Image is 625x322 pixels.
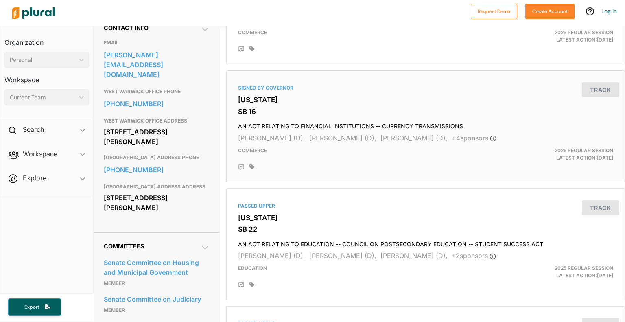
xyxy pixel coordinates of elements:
div: Latest Action: [DATE] [490,147,619,162]
div: Add Position Statement [238,164,245,171]
span: [PERSON_NAME] (D), [238,134,305,142]
span: Export [19,304,45,311]
div: Add Position Statement [238,282,245,288]
h3: EMAIL [104,38,210,48]
h3: WEST WARWICK OFFICE ADDRESS [104,116,210,126]
h3: Organization [4,31,89,48]
span: Contact Info [104,24,149,31]
h4: AN ACT RELATING TO FINANCIAL INSTITUTIONS -- CURRENCY TRANSMISSIONS [238,119,613,130]
span: Education [238,265,267,271]
span: [PERSON_NAME] (D), [380,252,448,260]
h3: WEST WARWICK OFFICE PHONE [104,87,210,96]
button: Create Account [525,4,575,19]
span: Commerce [238,147,267,153]
div: Latest Action: [DATE] [490,29,619,44]
span: + 2 sponsor s [452,252,496,260]
h2: Search [23,125,44,134]
div: Current Team [10,93,76,102]
a: [PERSON_NAME][EMAIL_ADDRESS][DOMAIN_NAME] [104,49,210,81]
span: Committees [104,243,144,250]
h3: SB 22 [238,225,613,233]
a: Request Demo [471,7,517,15]
button: Request Demo [471,4,517,19]
div: [STREET_ADDRESS][PERSON_NAME] [104,192,210,214]
h3: SB 16 [238,107,613,116]
span: [PERSON_NAME] (D), [380,134,448,142]
h3: Workspace [4,68,89,86]
div: Add tags [249,164,254,170]
button: Track [582,200,619,215]
div: Passed Upper [238,202,613,210]
span: 2025 Regular Session [555,29,613,35]
span: [PERSON_NAME] (D), [309,252,376,260]
p: Member [104,278,210,288]
a: [PHONE_NUMBER] [104,98,210,110]
h3: [US_STATE] [238,214,613,222]
span: Commerce [238,29,267,35]
span: 2025 Regular Session [555,147,613,153]
a: Log In [601,7,617,15]
div: Signed by Governor [238,84,613,92]
h3: [GEOGRAPHIC_DATA] ADDRESS PHONE [104,153,210,162]
a: [PHONE_NUMBER] [104,164,210,176]
h3: [US_STATE] [238,96,613,104]
div: Add tags [249,46,254,52]
div: Latest Action: [DATE] [490,265,619,279]
h4: AN ACT RELATING TO EDUCATION -- COUNCIL ON POSTSECONDARY EDUCATION -- STUDENT SUCCESS ACT [238,237,613,248]
button: Export [8,298,61,316]
div: Add Position Statement [238,46,245,53]
a: Senate Committee on Housing and Municipal Government [104,256,210,278]
h3: [GEOGRAPHIC_DATA] ADDRESS ADDRESS [104,182,210,192]
a: Senate Committee on Judiciary [104,293,210,305]
div: Personal [10,56,76,64]
div: [STREET_ADDRESS][PERSON_NAME] [104,126,210,148]
span: [PERSON_NAME] (D), [238,252,305,260]
a: Create Account [525,7,575,15]
p: Member [104,305,210,315]
button: Track [582,82,619,97]
div: Add tags [249,282,254,287]
span: 2025 Regular Session [555,265,613,271]
span: [PERSON_NAME] (D), [309,134,376,142]
span: + 4 sponsor s [452,134,496,142]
